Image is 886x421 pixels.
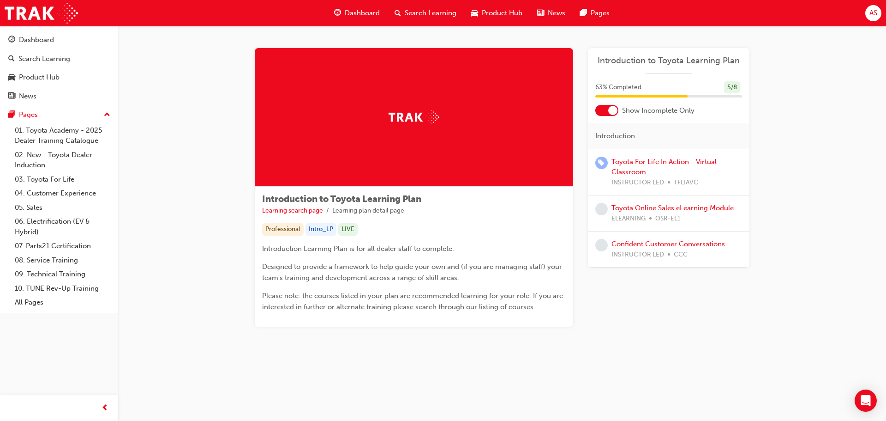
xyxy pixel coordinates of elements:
[4,30,114,106] button: DashboardSearch LearningProduct HubNews
[102,403,108,414] span: prev-icon
[595,55,742,66] a: Introduction to Toyota Learning Plan
[104,109,110,121] span: up-icon
[345,8,380,18] span: Dashboard
[262,207,323,214] a: Learning search page
[595,203,608,215] span: learningRecordVerb_NONE-icon
[573,4,617,23] a: pages-iconPages
[8,92,15,101] span: news-icon
[338,223,358,236] div: LIVE
[4,31,114,49] a: Dashboard
[611,177,664,188] span: INSTRUCTOR LED
[611,204,734,212] a: Toyota Online Sales eLearning Module
[11,253,114,268] a: 08. Service Training
[4,88,114,105] a: News
[5,3,78,24] img: Trak
[11,281,114,296] a: 10. TUNE Rev-Up Training
[655,214,681,224] span: OSR-EL1
[611,250,664,260] span: INSTRUCTOR LED
[19,72,60,83] div: Product Hub
[19,35,54,45] div: Dashboard
[464,4,530,23] a: car-iconProduct Hub
[595,157,608,169] span: learningRecordVerb_ENROLL-icon
[865,5,881,21] button: AS
[327,4,387,23] a: guage-iconDashboard
[11,295,114,310] a: All Pages
[591,8,610,18] span: Pages
[8,55,15,63] span: search-icon
[387,4,464,23] a: search-iconSearch Learning
[537,7,544,19] span: news-icon
[19,91,36,102] div: News
[8,111,15,119] span: pages-icon
[595,131,635,141] span: Introduction
[4,69,114,86] a: Product Hub
[4,106,114,123] button: Pages
[332,206,404,216] li: Learning plan detail page
[674,250,688,260] span: CCC
[855,390,877,412] div: Open Intercom Messenger
[11,186,114,201] a: 04. Customer Experience
[11,239,114,253] a: 07. Parts21 Certification
[595,82,641,93] span: 63 % Completed
[482,8,522,18] span: Product Hub
[262,223,304,236] div: Professional
[395,7,401,19] span: search-icon
[11,267,114,281] a: 09. Technical Training
[869,8,877,18] span: AS
[19,110,38,120] div: Pages
[262,292,565,311] span: Please note: the courses listed in your plan are recommended learning for your role. If you are i...
[8,36,15,44] span: guage-icon
[262,194,421,204] span: Introduction to Toyota Learning Plan
[305,223,336,236] div: Intro_LP
[11,148,114,172] a: 02. New - Toyota Dealer Induction
[262,262,564,282] span: Designed to provide a framework to help guide your own and (if you are managing staff) your team'...
[334,7,341,19] span: guage-icon
[611,158,717,177] a: Toyota For Life In Action - Virtual Classroom
[548,8,565,18] span: News
[471,7,478,19] span: car-icon
[530,4,573,23] a: news-iconNews
[11,214,114,239] a: 06. Electrification (EV & Hybrid)
[11,123,114,148] a: 01. Toyota Academy - 2025 Dealer Training Catalogue
[11,172,114,187] a: 03. Toyota For Life
[8,73,15,82] span: car-icon
[18,54,70,64] div: Search Learning
[11,201,114,215] a: 05. Sales
[611,240,725,248] a: Confident Customer Conversations
[611,214,646,224] span: ELEARNING
[580,7,587,19] span: pages-icon
[674,177,698,188] span: TFLIAVC
[405,8,456,18] span: Search Learning
[595,239,608,251] span: learningRecordVerb_NONE-icon
[389,110,439,124] img: Trak
[262,244,454,253] span: Introduction Learning Plan is for all dealer staff to complete.
[4,50,114,67] a: Search Learning
[622,105,694,116] span: Show Incomplete Only
[724,81,740,94] div: 5 / 8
